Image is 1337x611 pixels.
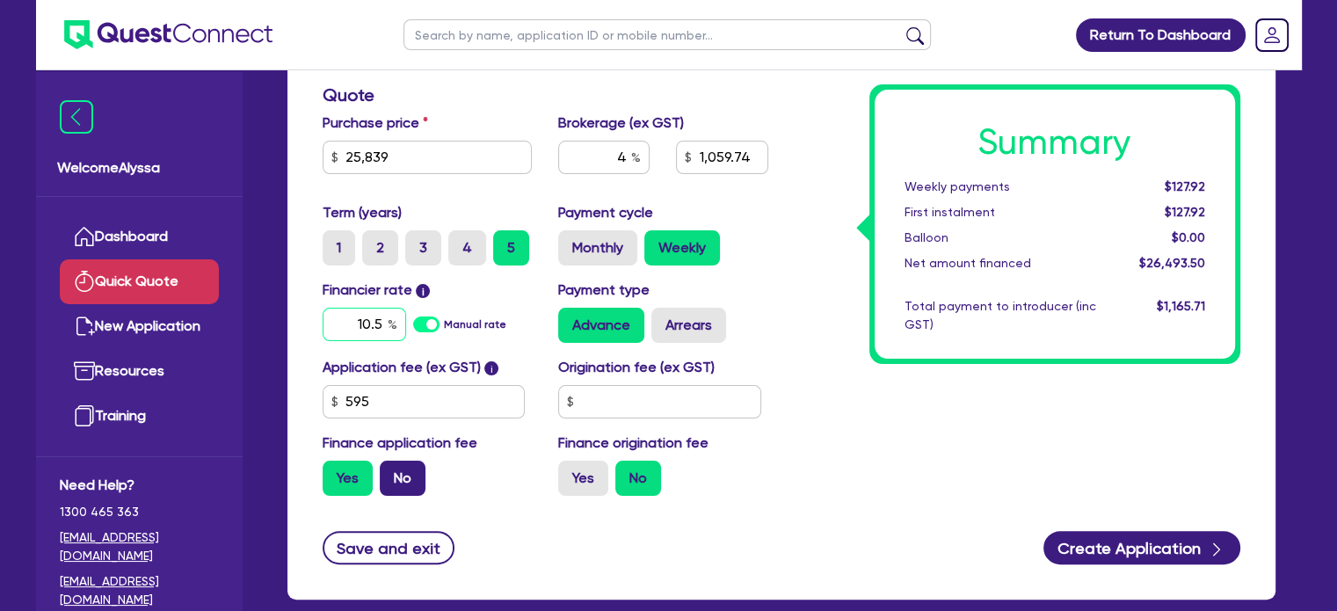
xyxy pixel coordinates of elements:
[323,461,373,496] label: Yes
[891,229,1109,247] div: Balloon
[644,230,720,265] label: Weekly
[444,316,506,332] label: Manual rate
[64,20,272,49] img: quest-connect-logo-blue
[1164,205,1204,219] span: $127.92
[74,316,95,337] img: new-application
[57,157,222,178] span: Welcome Alyssa
[484,361,498,375] span: i
[323,280,431,301] label: Financier rate
[558,461,608,496] label: Yes
[1249,12,1295,58] a: Dropdown toggle
[380,461,425,496] label: No
[323,433,477,454] label: Finance application fee
[558,202,653,223] label: Payment cycle
[60,215,219,259] a: Dashboard
[405,230,441,265] label: 3
[558,230,637,265] label: Monthly
[558,357,715,378] label: Origination fee (ex GST)
[60,572,219,609] a: [EMAIL_ADDRESS][DOMAIN_NAME]
[74,271,95,292] img: quick-quote
[891,178,1109,196] div: Weekly payments
[1171,230,1204,244] span: $0.00
[493,230,529,265] label: 5
[1138,256,1204,270] span: $26,493.50
[416,284,430,298] span: i
[323,230,355,265] label: 1
[558,113,684,134] label: Brokerage (ex GST)
[615,461,661,496] label: No
[323,531,455,564] button: Save and exit
[60,503,219,521] span: 1300 465 363
[323,357,481,378] label: Application fee (ex GST)
[60,304,219,349] a: New Application
[905,121,1205,164] h1: Summary
[558,433,708,454] label: Finance origination fee
[1164,179,1204,193] span: $127.92
[60,528,219,565] a: [EMAIL_ADDRESS][DOMAIN_NAME]
[60,349,219,394] a: Resources
[891,254,1109,273] div: Net amount financed
[1043,531,1240,564] button: Create Application
[558,308,644,343] label: Advance
[323,84,768,105] h3: Quote
[60,475,219,496] span: Need Help?
[362,230,398,265] label: 2
[891,297,1109,334] div: Total payment to introducer (inc GST)
[1156,299,1204,313] span: $1,165.71
[323,113,428,134] label: Purchase price
[558,280,650,301] label: Payment type
[60,394,219,439] a: Training
[60,259,219,304] a: Quick Quote
[651,308,726,343] label: Arrears
[891,203,1109,222] div: First instalment
[74,360,95,382] img: resources
[1076,18,1246,52] a: Return To Dashboard
[403,19,931,50] input: Search by name, application ID or mobile number...
[323,202,402,223] label: Term (years)
[74,405,95,426] img: training
[60,100,93,134] img: icon-menu-close
[448,230,486,265] label: 4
